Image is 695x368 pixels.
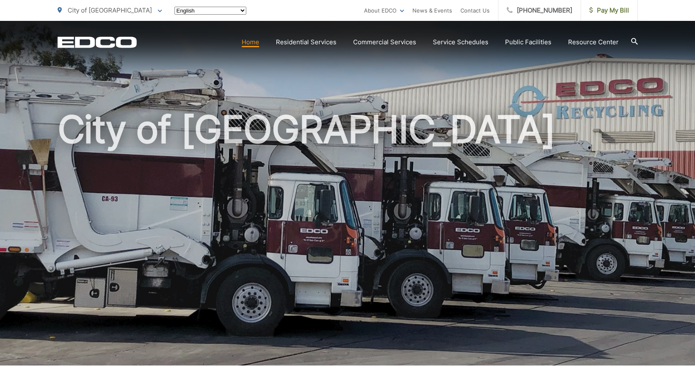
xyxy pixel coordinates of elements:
a: Residential Services [276,37,336,47]
span: Pay My Bill [589,5,629,15]
a: Home [242,37,259,47]
a: Public Facilities [505,37,551,47]
span: City of [GEOGRAPHIC_DATA] [68,6,152,14]
a: Resource Center [568,37,619,47]
a: Contact Us [460,5,490,15]
a: About EDCO [364,5,404,15]
select: Select a language [174,7,246,15]
a: News & Events [412,5,452,15]
a: Commercial Services [353,37,416,47]
a: EDCD logo. Return to the homepage. [58,36,137,48]
a: Service Schedules [433,37,488,47]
